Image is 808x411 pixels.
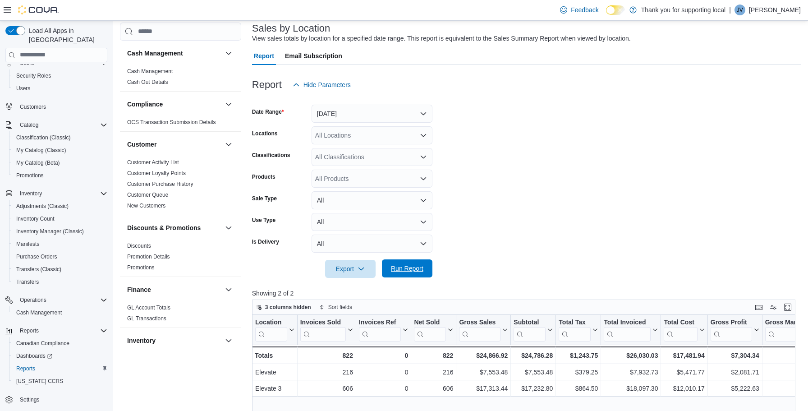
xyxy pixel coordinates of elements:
a: Classification (Classic) [13,132,74,143]
div: Subtotal [514,318,546,341]
a: My Catalog (Beta) [13,157,64,168]
button: Inventory [223,335,234,346]
div: Total Tax [559,318,591,327]
a: Manifests [13,239,43,249]
span: 3 columns hidden [265,304,311,311]
button: Cash Management [9,306,111,319]
h3: Sales by Location [252,23,331,34]
button: Reports [9,362,111,375]
span: Promotions [13,170,107,181]
button: All [312,213,432,231]
span: Customers [16,101,107,112]
div: Total Invoiced [604,318,651,327]
span: Customers [20,103,46,111]
span: Canadian Compliance [13,338,107,349]
button: Export [325,260,376,278]
span: Reports [13,363,107,374]
div: 216 [414,367,453,378]
div: Totals [255,350,294,361]
button: Gross Sales [459,318,508,341]
div: $17,481.94 [664,350,704,361]
button: Open list of options [420,175,427,182]
span: Washington CCRS [13,376,107,387]
button: Subtotal [514,318,553,341]
a: Transfers (Classic) [13,264,65,275]
label: Is Delivery [252,238,279,245]
span: Dashboards [13,351,107,361]
button: Cash Management [127,49,221,58]
label: Date Range [252,108,284,115]
span: Promotions [16,172,44,179]
a: Promotions [127,264,155,271]
button: Hide Parameters [289,76,354,94]
div: Total Cost [664,318,697,341]
button: Security Roles [9,69,111,82]
button: Open list of options [420,132,427,139]
span: Catalog [20,121,38,129]
a: Inventory Count [13,213,58,224]
div: $7,932.73 [604,367,658,378]
span: Inventory [20,190,42,197]
span: Inventory Manager (Classic) [16,228,84,235]
div: Finance [120,302,241,328]
div: $864.50 [559,383,598,394]
button: Inventory Manager (Classic) [9,225,111,238]
a: [US_STATE] CCRS [13,376,67,387]
span: Users [13,83,107,94]
span: Transfers (Classic) [13,264,107,275]
div: Joshua Vera [735,5,745,15]
span: Dashboards [16,352,52,360]
span: Purchase Orders [16,253,57,260]
button: Display options [768,302,779,313]
button: [DATE] [312,105,432,123]
button: Finance [223,284,234,295]
button: Compliance [223,99,234,110]
div: $17,313.44 [459,383,508,394]
span: Classification (Classic) [16,134,71,141]
div: Total Tax [559,318,591,341]
button: Total Tax [559,318,598,341]
span: Adjustments (Classic) [16,203,69,210]
button: [US_STATE] CCRS [9,375,111,388]
button: Discounts & Promotions [223,222,234,233]
div: $17,232.80 [514,383,553,394]
div: Invoices Sold [300,318,345,341]
span: Settings [16,394,107,405]
button: Invoices Sold [300,318,353,341]
div: Customer [120,157,241,215]
button: Inventory [16,188,46,199]
label: Classifications [252,152,290,159]
div: $379.25 [559,367,598,378]
div: 606 [300,383,353,394]
p: Showing 2 of 2 [252,289,801,298]
button: Users [9,82,111,95]
div: 822 [414,350,453,361]
button: Compliance [127,100,221,109]
a: Inventory Manager (Classic) [13,226,87,237]
a: New Customers [127,203,165,209]
h3: Inventory [127,336,156,345]
div: $5,471.77 [664,367,704,378]
span: Cash Management [13,307,107,318]
a: Dashboards [13,351,56,361]
div: $7,304.34 [711,350,759,361]
p: | [729,5,731,15]
button: Reports [2,324,111,337]
button: Sort fields [316,302,356,313]
button: Operations [2,294,111,306]
button: Catalog [16,120,42,130]
a: Canadian Compliance [13,338,73,349]
div: Invoices Sold [300,318,345,327]
button: Enter fullscreen [782,302,793,313]
span: Operations [16,295,107,305]
span: Reports [16,325,107,336]
h3: Finance [127,285,151,294]
div: 216 [300,367,353,378]
button: Customer [127,140,221,149]
div: Location [255,318,287,327]
a: Security Roles [13,70,55,81]
a: GL Account Totals [127,305,170,311]
span: Canadian Compliance [16,340,69,347]
a: Promotion Details [127,254,170,260]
